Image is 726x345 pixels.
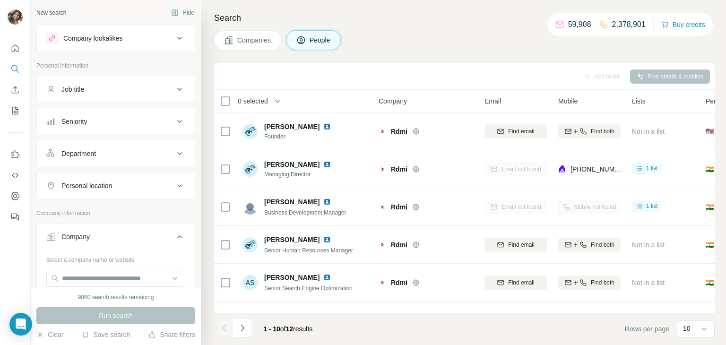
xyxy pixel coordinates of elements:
span: 1 list [646,164,658,172]
span: Find both [591,241,614,249]
button: Seniority [37,110,195,133]
img: Logo of Rdmi [379,241,386,249]
p: 2,378,901 [612,19,646,30]
span: Rdmi [391,278,407,287]
span: Companies [237,35,272,45]
img: Avatar [242,124,258,139]
span: Managing Director [264,170,342,179]
div: Select a company name or website [46,252,185,264]
button: My lists [8,102,23,119]
button: Use Surfe on LinkedIn [8,146,23,163]
span: Founder [264,132,342,141]
span: 🇺🇸 [706,127,714,136]
button: Buy credits [661,18,705,31]
img: Avatar [242,162,258,177]
span: Mobile [558,96,578,106]
div: Company [61,232,90,241]
button: Hide [164,6,201,20]
img: LinkedIn logo [323,274,331,281]
span: 🇮🇳 [706,164,714,174]
button: Find email [484,124,547,138]
button: Find both [558,124,621,138]
div: Open Intercom Messenger [9,313,32,336]
span: Find email [508,278,534,287]
span: [PERSON_NAME] [264,122,320,131]
span: Rdmi [391,127,407,136]
button: Quick start [8,40,23,57]
p: Company information [36,209,195,217]
span: Senior Human Resources Manager [264,247,353,254]
button: Share filters [148,330,195,339]
span: 1 - 10 [263,325,280,333]
img: Logo of Rdmi [379,203,386,211]
img: LinkedIn logo [323,161,331,168]
p: 59,908 [568,19,591,30]
span: Lists [632,96,646,106]
span: 🇮🇳 [706,202,714,212]
div: Department [61,149,96,158]
button: Find email [484,276,547,290]
span: [PHONE_NUMBER] [570,165,630,173]
button: Personal location [37,174,195,197]
button: Dashboard [8,188,23,205]
div: Personal location [61,181,112,190]
img: Avatar [8,9,23,25]
span: Senior Search Engine Optimization [264,285,353,292]
span: Rdmi [391,202,407,212]
span: Not in a list [632,279,665,286]
div: Company lookalikes [63,34,122,43]
span: 1 list [646,202,658,210]
span: Not in a list [632,241,665,249]
img: Avatar [242,313,258,328]
button: Company [37,225,195,252]
button: Enrich CSV [8,81,23,98]
span: 🇮🇳 [706,240,714,250]
img: Logo of Rdmi [379,165,386,173]
span: [PERSON_NAME] [264,273,320,282]
div: Seniority [61,117,87,126]
span: Find email [508,241,534,249]
img: LinkedIn logo [323,312,331,319]
button: Department [37,142,195,165]
span: [PERSON_NAME] [264,235,320,244]
span: 0 selected [238,96,268,106]
button: Save search [82,330,130,339]
button: Job title [37,78,195,101]
img: LinkedIn logo [323,198,331,206]
span: Email [484,96,501,106]
button: Search [8,60,23,78]
p: 10 [683,324,691,333]
img: provider lusha logo [558,164,566,174]
button: Find email [484,238,547,252]
span: People [310,35,331,45]
span: [PERSON_NAME] [264,311,320,320]
button: Clear [36,330,63,339]
span: Rows per page [625,324,669,334]
span: Rdmi [391,164,407,174]
span: Rdmi [391,240,407,250]
button: Navigate to next page [233,319,252,337]
span: [PERSON_NAME] [264,197,320,207]
img: LinkedIn logo [323,123,331,130]
span: Find email [508,127,534,136]
p: Personal information [36,61,195,70]
button: Find both [558,238,621,252]
span: 🇮🇳 [706,278,714,287]
span: [PERSON_NAME] [264,160,320,169]
img: Logo of Rdmi [379,128,386,135]
span: Find both [591,278,614,287]
span: Find both [591,127,614,136]
span: Not in a list [632,128,665,135]
span: Business Development Manager [264,209,346,216]
span: results [263,325,312,333]
h4: Search [214,11,715,25]
button: Company lookalikes [37,27,195,50]
div: Job title [61,85,84,94]
img: Avatar [242,199,258,215]
button: Find both [558,276,621,290]
img: Logo of Rdmi [379,279,386,286]
img: LinkedIn logo [323,236,331,243]
button: Use Surfe API [8,167,23,184]
img: Avatar [242,237,258,252]
span: of [280,325,286,333]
